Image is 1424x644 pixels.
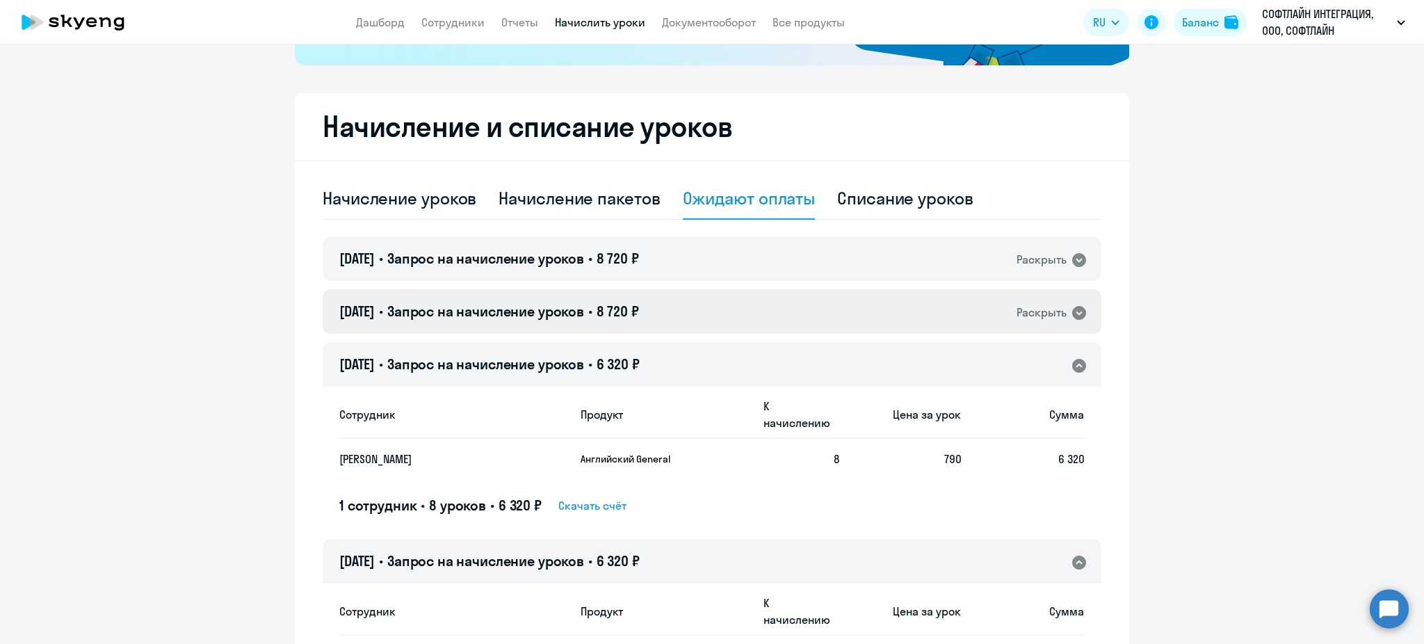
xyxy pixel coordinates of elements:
span: • [588,250,592,267]
button: Балансbalance [1174,8,1247,36]
span: • [588,355,592,373]
button: СОФТЛАЙН ИНТЕГРАЦИЯ, ООО, СОФТЛАЙН ИНТЕГРАЦИЯ Соц. пакет [1255,6,1412,39]
th: Продукт [569,587,752,636]
span: 6 320 ₽ [597,355,640,373]
a: Документооборот [662,15,756,29]
a: Начислить уроки [555,15,645,29]
span: • [379,250,383,267]
span: [DATE] [339,303,375,320]
th: К начислению [752,390,839,439]
div: Ожидают оплаты [683,187,816,209]
span: Запрос на начисление уроков [387,250,584,267]
span: • [588,552,592,570]
button: RU [1083,8,1129,36]
div: Раскрыть [1017,304,1067,321]
th: Сотрудник [339,390,569,439]
a: Сотрудники [421,15,485,29]
p: Английский General [581,453,685,465]
span: 6 320 ₽ [499,497,542,514]
span: • [490,497,494,514]
span: 8 уроков [429,497,486,514]
span: • [379,355,383,373]
div: Начисление пакетов [499,187,660,209]
span: Запрос на начисление уроков [387,303,584,320]
div: Раскрыть [1017,251,1067,268]
a: Отчеты [501,15,538,29]
div: Начисление уроков [323,187,476,209]
th: К начислению [752,587,839,636]
p: СОФТЛАЙН ИНТЕГРАЦИЯ, ООО, СОФТЛАЙН ИНТЕГРАЦИЯ Соц. пакет [1262,6,1391,39]
span: [DATE] [339,355,375,373]
th: Сумма [962,390,1085,439]
div: Списание уроков [837,187,973,209]
span: Запрос на начисление уроков [387,552,584,570]
span: Скачать счёт [558,497,626,514]
h2: Начисление и списание уроков [323,110,1101,143]
th: Цена за урок [839,587,962,636]
th: Продукт [569,390,752,439]
span: 6 320 ₽ [597,552,640,570]
span: RU [1093,14,1106,31]
span: • [379,552,383,570]
span: 8 720 ₽ [597,303,639,320]
span: • [379,303,383,320]
a: Дашборд [356,15,405,29]
div: Баланс [1182,14,1219,31]
span: 790 [944,452,962,466]
span: • [421,497,425,514]
span: 6 320 [1058,452,1085,466]
th: Сумма [962,587,1085,636]
a: Все продукты [772,15,845,29]
span: 8 720 ₽ [597,250,639,267]
th: Цена за урок [839,390,962,439]
span: [DATE] [339,250,375,267]
span: 8 [834,452,839,466]
img: balance [1224,15,1238,29]
span: Запрос на начисление уроков [387,355,584,373]
th: Сотрудник [339,587,569,636]
span: [DATE] [339,552,375,570]
span: • [588,303,592,320]
p: [PERSON_NAME] [339,451,542,467]
span: 1 сотрудник [339,497,416,514]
